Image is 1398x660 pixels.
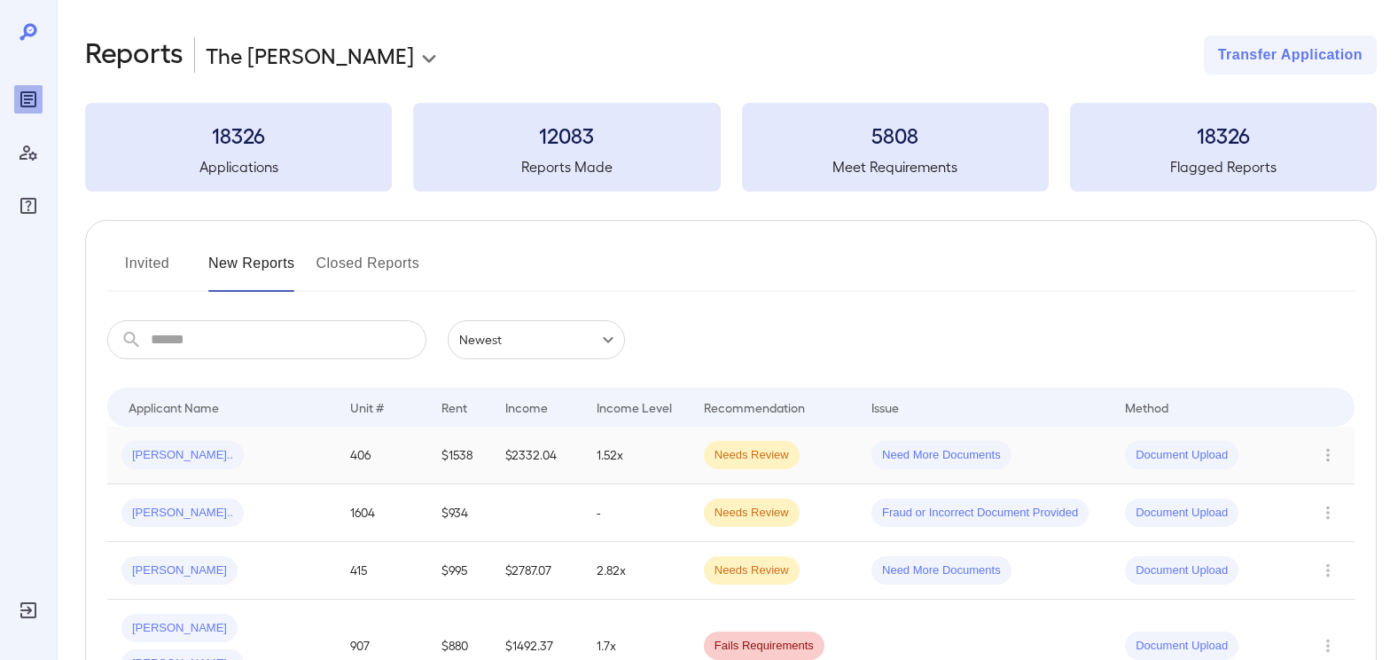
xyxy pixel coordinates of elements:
span: Need More Documents [871,447,1011,464]
h3: 12083 [413,121,720,149]
h5: Applications [85,156,392,177]
h5: Flagged Reports [1070,156,1377,177]
div: Issue [871,397,900,418]
td: 415 [336,542,427,600]
h3: 5808 [742,121,1049,149]
span: [PERSON_NAME].. [121,447,244,464]
button: Row Actions [1314,499,1342,527]
button: Row Actions [1314,632,1342,660]
div: Manage Users [14,138,43,167]
h2: Reports [85,35,184,75]
td: $934 [427,484,490,542]
td: 1604 [336,484,427,542]
div: Applicant Name [129,397,219,418]
td: - [582,484,690,542]
span: Needs Review [704,505,800,522]
span: [PERSON_NAME].. [121,505,244,522]
td: $2787.07 [491,542,582,600]
button: Transfer Application [1204,35,1377,75]
div: Income Level [597,397,672,418]
span: Needs Review [704,562,800,579]
h5: Reports Made [413,156,720,177]
p: The [PERSON_NAME] [206,41,414,69]
div: FAQ [14,192,43,220]
td: $1538 [427,427,490,484]
span: Fails Requirements [704,638,824,655]
span: [PERSON_NAME] [121,562,238,579]
span: [PERSON_NAME] [121,620,238,637]
div: Log Out [14,596,43,625]
td: $995 [427,542,490,600]
span: Need More Documents [871,562,1011,579]
span: Document Upload [1125,638,1238,655]
span: Document Upload [1125,447,1238,464]
summary: 18326Applications12083Reports Made5808Meet Requirements18326Flagged Reports [85,103,1377,192]
h5: Meet Requirements [742,156,1049,177]
div: Rent [441,397,470,418]
div: Unit # [350,397,384,418]
button: Invited [107,249,187,292]
div: Reports [14,85,43,114]
button: Row Actions [1314,556,1342,585]
td: 1.52x [582,427,690,484]
h3: 18326 [85,121,392,149]
span: Fraud or Incorrect Document Provided [871,505,1089,522]
button: Row Actions [1314,441,1342,469]
span: Document Upload [1125,505,1238,522]
td: $2332.04 [491,427,582,484]
button: Closed Reports [316,249,420,292]
td: 2.82x [582,542,690,600]
div: Income [505,397,548,418]
h3: 18326 [1070,121,1377,149]
button: New Reports [208,249,295,292]
div: Recommendation [704,397,805,418]
div: Newest [448,320,625,359]
span: Needs Review [704,447,800,464]
div: Method [1125,397,1168,418]
td: 406 [336,427,427,484]
span: Document Upload [1125,562,1238,579]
